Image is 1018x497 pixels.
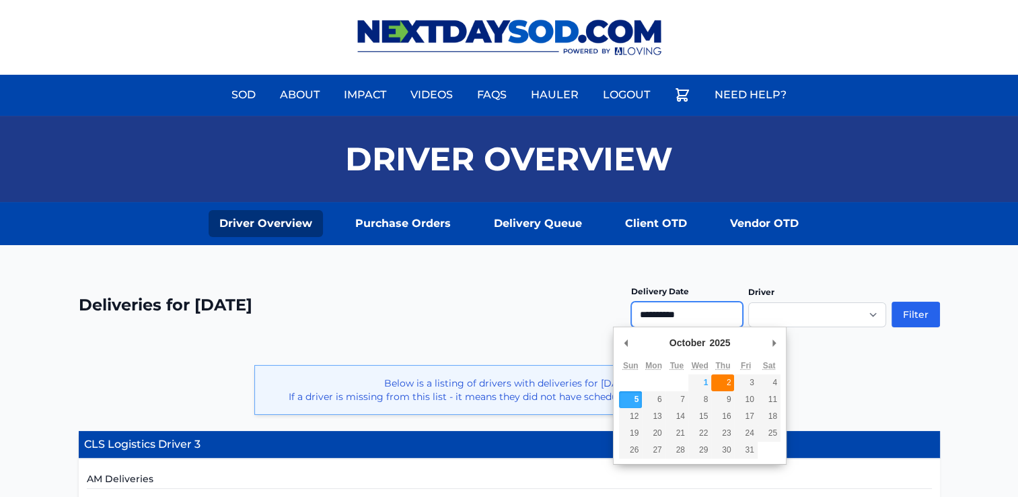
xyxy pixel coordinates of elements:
[711,391,734,408] button: 9
[706,79,795,111] a: Need Help?
[715,361,730,370] abbr: Thursday
[483,210,593,237] a: Delivery Queue
[631,302,743,327] input: Use the arrow keys to pick a date
[336,79,394,111] a: Impact
[758,391,780,408] button: 11
[344,210,462,237] a: Purchase Orders
[209,210,323,237] a: Driver Overview
[688,391,711,408] button: 8
[665,391,688,408] button: 7
[619,391,642,408] button: 5
[642,425,665,442] button: 20
[79,294,252,316] h2: Deliveries for [DATE]
[619,408,642,425] button: 12
[692,361,708,370] abbr: Wednesday
[272,79,328,111] a: About
[619,333,632,353] button: Previous Month
[711,374,734,391] button: 2
[87,472,932,489] h5: AM Deliveries
[734,425,757,442] button: 24
[734,391,757,408] button: 10
[719,210,809,237] a: Vendor OTD
[758,374,780,391] button: 4
[595,79,658,111] a: Logout
[631,286,689,296] label: Delivery Date
[665,425,688,442] button: 21
[688,425,711,442] button: 22
[711,442,734,459] button: 30
[758,425,780,442] button: 25
[688,374,711,391] button: 1
[642,408,665,425] button: 13
[758,408,780,425] button: 18
[741,361,751,370] abbr: Friday
[763,361,776,370] abbr: Saturday
[642,391,665,408] button: 6
[748,287,774,297] label: Driver
[688,408,711,425] button: 15
[79,431,940,459] h4: CLS Logistics Driver 3
[619,425,642,442] button: 19
[734,374,757,391] button: 3
[667,333,708,353] div: October
[266,376,752,403] p: Below is a listing of drivers with deliveries for [DATE]. If a driver is missing from this list -...
[619,442,642,459] button: 26
[402,79,461,111] a: Videos
[642,442,665,459] button: 27
[469,79,515,111] a: FAQs
[711,425,734,442] button: 23
[665,408,688,425] button: 14
[523,79,587,111] a: Hauler
[711,408,734,425] button: 16
[734,408,757,425] button: 17
[892,302,940,327] button: Filter
[223,79,264,111] a: Sod
[623,361,639,370] abbr: Sunday
[665,442,688,459] button: 28
[614,210,698,237] a: Client OTD
[345,143,673,175] h1: Driver Overview
[767,333,780,353] button: Next Month
[707,333,732,353] div: 2025
[688,442,711,459] button: 29
[734,442,757,459] button: 31
[645,361,662,370] abbr: Monday
[670,361,684,370] abbr: Tuesday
